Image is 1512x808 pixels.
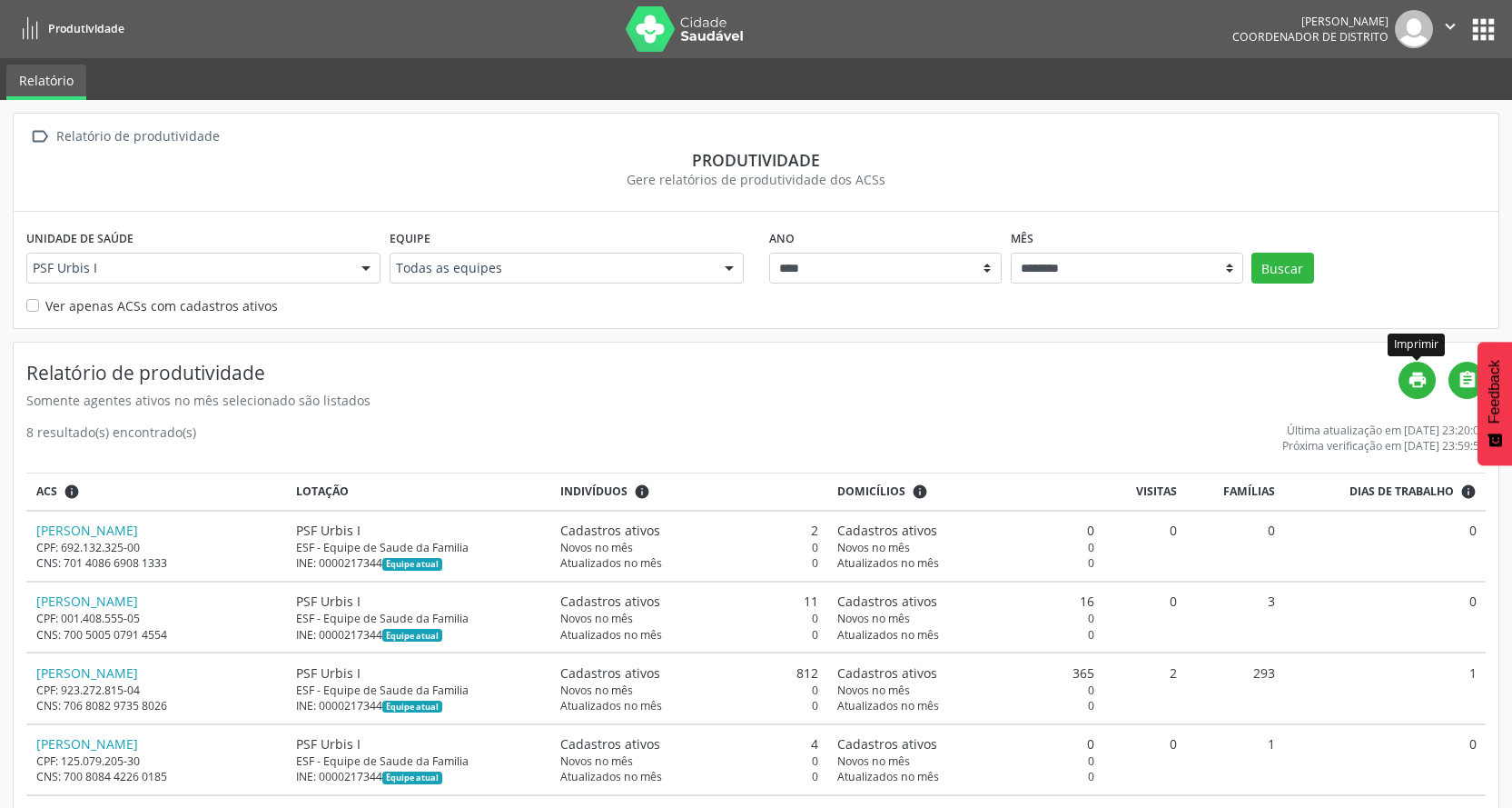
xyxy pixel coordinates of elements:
[560,592,660,611] span: Cadastros ativos
[837,611,910,626] span: Novos no mês
[53,124,222,150] div: Relatório de produtividade
[36,611,278,626] div: CPF: 001.408.555-05
[296,663,541,683] div: PSF Urbis I
[36,522,138,539] a: [PERSON_NAME]
[36,769,278,784] div: CNS: 700 8084 4226 0185
[33,259,343,277] span: PSF Urbis I
[36,593,138,610] a: [PERSON_NAME]
[26,224,133,253] label: Unidade de saúde
[837,698,1095,713] div: 0
[1398,362,1436,399] a: print
[296,627,541,643] div: INE: 0000217344
[560,555,662,571] span: Atualizados no mês
[1284,724,1486,795] td: 0
[26,124,222,150] a:  Relatório de produtividade
[837,540,1095,555] div: 0
[837,611,1095,626] div: 0
[382,772,441,784] span: Esta é a equipe atual deste Agente
[837,592,937,611] span: Cadastros ativos
[296,611,541,626] div: ESF - Equipe de Saude da Familia
[296,769,541,784] div: INE: 0000217344
[837,555,939,571] span: Atualizados no mês
[36,664,138,682] a: [PERSON_NAME]
[48,21,124,36] span: Produtividade
[26,150,1486,170] div: Produtividade
[560,521,818,540] div: 2
[560,769,818,784] div: 0
[560,627,662,643] span: Atualizados no mês
[13,14,124,44] a: Produtividade
[1282,423,1486,438] div: Última atualização em [DATE] 23:20:02
[560,753,633,769] span: Novos no mês
[1187,474,1285,511] th: Famílias
[837,683,1095,698] div: 0
[26,170,1486,189] div: Gere relatórios de produtividade dos ACSs
[837,521,1095,540] div: 0
[837,484,905,500] span: Domicílios
[296,683,541,698] div: ESF - Equipe de Saude da Familia
[560,611,633,626] span: Novos no mês
[837,769,939,784] span: Atualizados no mês
[1458,370,1477,390] i: 
[1187,511,1285,582] td: 0
[1395,10,1433,48] img: img
[6,65,86,100] a: Relatório
[26,423,196,454] div: 8 resultado(s) encontrado(s)
[837,663,1095,683] div: 365
[36,555,278,571] div: CNS: 701 4086 6908 1333
[1104,653,1187,723] td: 2
[837,540,910,555] span: Novos no mês
[634,484,650,500] i: <div class="text-left"> <div> <strong>Cadastros ativos:</strong> Cadastros que estão vinculados a...
[1388,334,1445,356] div: Imprimir
[1448,362,1486,399] a: 
[1232,14,1388,29] div: [PERSON_NAME]
[1284,582,1486,653] td: 0
[26,391,1398,410] div: Somente agentes ativos no mês selecionado são listados
[837,734,937,753] span: Cadastros ativos
[560,753,818,769] div: 0
[1433,10,1468,48] button: 
[1187,582,1285,653] td: 3
[837,592,1095,611] div: 16
[296,734,541,753] div: PSF Urbis I
[837,734,1095,753] div: 0
[1468,14,1499,45] button: apps
[36,540,278,555] div: CPF: 692.132.325-00
[560,592,818,611] div: 11
[36,735,138,753] a: [PERSON_NAME]
[1282,438,1486,454] div: Próxima verificação em [DATE] 23:59:59
[1408,370,1428,390] i: print
[296,698,541,713] div: INE: 0000217344
[1187,653,1285,723] td: 293
[26,362,1398,384] h4: Relatório de produtividade
[560,521,660,540] span: Cadastros ativos
[837,753,1095,769] div: 0
[296,592,541,611] div: PSF Urbis I
[560,683,633,698] span: Novos no mês
[1104,474,1187,511] th: Visitas
[26,124,53,150] i: 
[296,555,541,571] div: INE: 0000217344
[837,555,1095,571] div: 0
[560,734,660,753] span: Cadastros ativos
[1104,724,1187,795] td: 0
[1440,16,1460,36] i: 
[390,224,430,253] label: Equipe
[36,627,278,643] div: CNS: 700 5005 0791 4554
[837,753,910,769] span: Novos no mês
[837,521,937,540] span: Cadastros ativos
[396,259,707,277] span: Todas as equipes
[382,701,441,713] span: Esta é a equipe atual deste Agente
[560,627,818,643] div: 0
[837,627,1095,643] div: 0
[296,753,541,769] div: ESF - Equipe de Saude da Familia
[560,663,660,683] span: Cadastros ativos
[1284,511,1486,582] td: 0
[45,296,278,315] label: Ver apenas ACSs com cadastros ativos
[560,683,818,698] div: 0
[1477,342,1512,465] button: Feedback - Mostrar pesquisa
[560,611,818,626] div: 0
[837,698,939,713] span: Atualizados no mês
[837,627,939,643] span: Atualizados no mês
[1284,653,1486,723] td: 1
